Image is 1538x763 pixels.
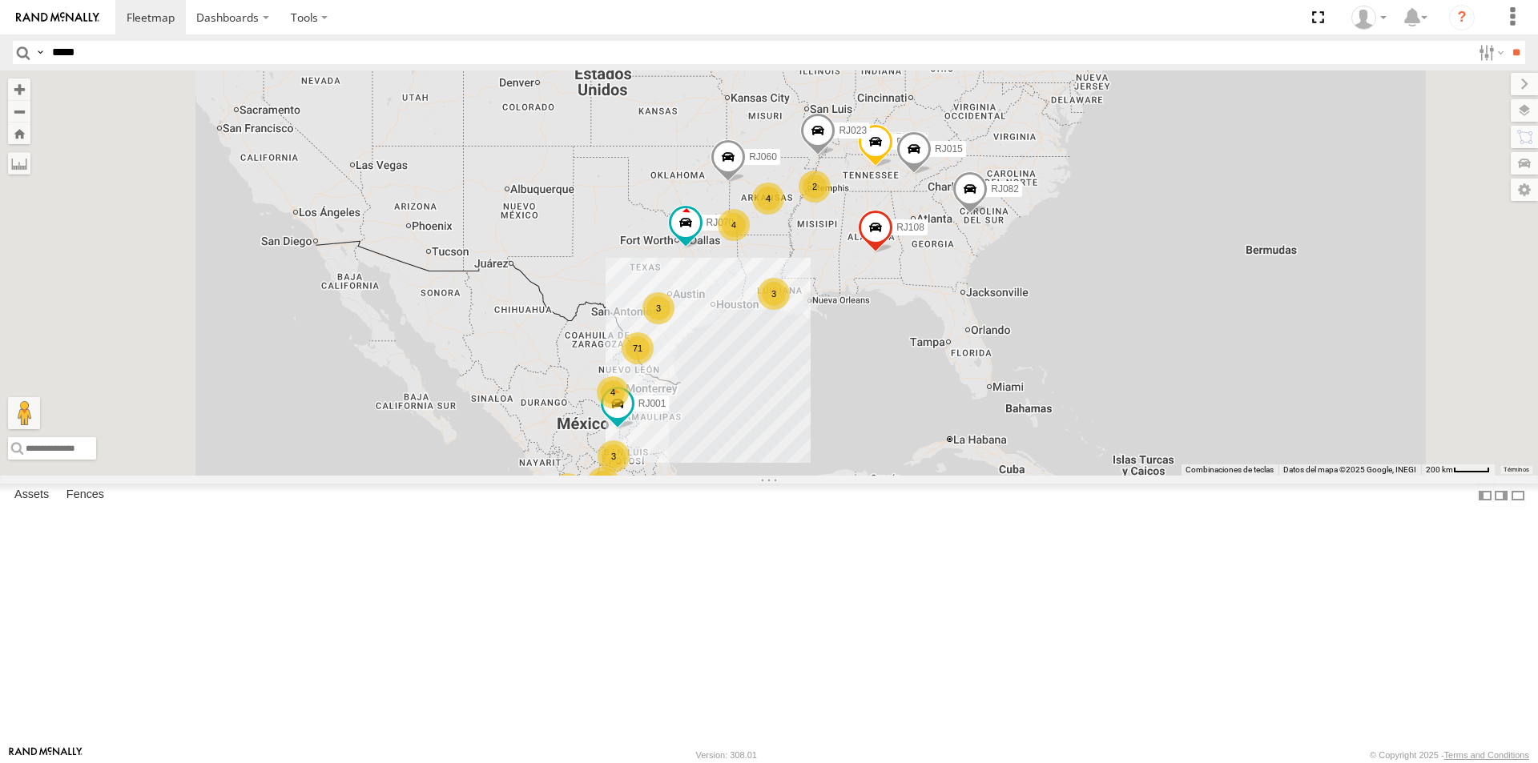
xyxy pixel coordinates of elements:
[16,12,99,23] img: rand-logo.svg
[1426,465,1453,474] span: 200 km
[839,125,867,136] span: RJ023
[1186,464,1274,476] button: Combinaciones de teclas
[1421,464,1495,476] button: Escala del mapa: 200 km por 42 píxeles
[34,41,46,64] label: Search Query
[1511,179,1538,201] label: Map Settings
[1283,465,1416,474] span: Datos del mapa ©2025 Google, INEGI
[6,484,57,507] label: Assets
[696,750,757,760] div: Version: 308.01
[935,143,963,155] span: RJ015
[642,292,674,324] div: 3
[598,440,630,472] div: 3
[597,376,629,408] div: 4
[1449,5,1475,30] i: ?
[991,183,1019,195] span: RJ082
[1444,750,1529,760] a: Terms and Conditions
[707,217,735,228] span: RJ070
[8,122,30,144] button: Zoom Home
[8,78,30,100] button: Zoom in
[799,171,831,203] div: 2
[896,222,924,233] span: RJ108
[58,484,112,507] label: Fences
[1504,466,1529,472] a: Términos (se abre en una nueva pestaña)
[8,152,30,175] label: Measure
[718,209,750,241] div: 4
[1510,484,1526,507] label: Hide Summary Table
[1472,41,1507,64] label: Search Filter Options
[638,398,666,409] span: RJ001
[1477,484,1493,507] label: Dock Summary Table to the Left
[1493,484,1509,507] label: Dock Summary Table to the Right
[587,467,619,499] div: 4
[1370,750,1529,760] div: © Copyright 2025 -
[622,332,654,364] div: 71
[1346,6,1392,30] div: Jose Anaya
[8,100,30,122] button: Zoom out
[9,747,83,763] a: Visit our Website
[752,183,784,215] div: 4
[8,397,40,429] button: Arrastra al hombrecito al mapa para abrir Street View
[749,151,777,163] span: RJ060
[758,278,790,310] div: 3
[552,473,584,505] div: 2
